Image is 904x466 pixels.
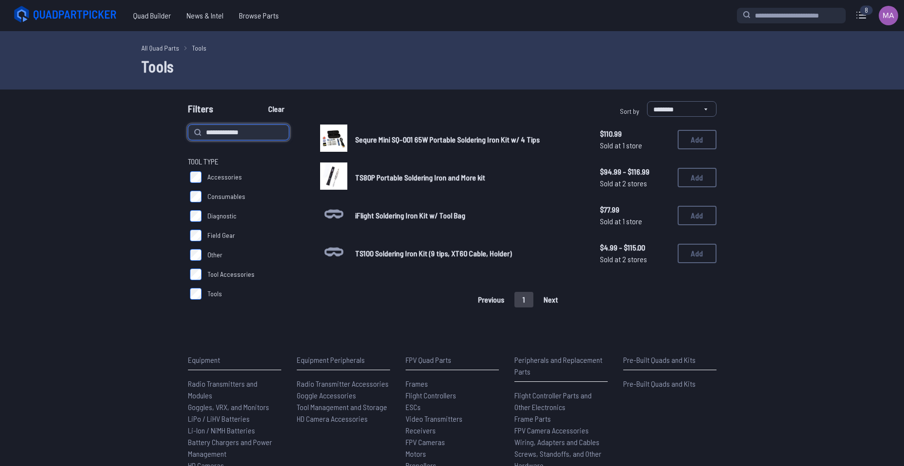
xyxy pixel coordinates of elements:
[190,171,202,183] input: Accessories
[207,192,245,201] span: Consumables
[188,156,219,167] span: Tool Type
[188,414,250,423] span: LiPo / LiHV Batteries
[620,107,639,115] span: Sort by
[297,413,390,425] a: HD Camera Accessories
[188,413,281,425] a: LiPo / LiHV Batteries
[514,292,533,307] button: 1
[188,426,255,435] span: Li-Ion / NiMH Batteries
[320,125,347,155] a: image
[190,249,202,261] input: Other
[260,101,292,117] button: Clear
[192,43,206,53] a: Tools
[406,449,426,458] span: Motors
[188,101,213,121] span: Filters
[355,172,584,183] a: TS80P Portable Soldering Iron and More kit
[406,425,499,436] a: Receivers
[179,6,231,25] a: News & Intel
[406,436,499,448] a: FPV Cameras
[406,413,499,425] a: Video Transmitters
[188,437,272,458] span: Battery Chargers and Power Management
[297,414,368,423] span: HD Camera Accessories
[514,426,589,435] span: FPV Camera Accessories
[406,402,421,412] span: ESCs
[406,426,436,435] span: Receivers
[600,140,670,151] span: Sold at 1 store
[406,391,456,400] span: Flight Controllers
[188,402,269,412] span: Goggles, VRX, and Monitors
[207,172,242,182] span: Accessories
[125,6,179,25] a: Quad Builder
[678,206,716,225] button: Add
[207,250,222,260] span: Other
[879,6,898,25] img: User
[320,125,347,152] img: image
[600,253,670,265] span: Sold at 2 stores
[297,402,387,412] span: Tool Management and Storage
[514,436,608,448] a: Wiring, Adapters and Cables
[207,231,235,240] span: Field Gear
[190,288,202,300] input: Tools
[514,414,551,423] span: Frame Parts
[231,6,287,25] a: Browse Parts
[320,162,347,190] img: image
[406,379,428,388] span: Frames
[514,391,592,412] span: Flight Controller Parts and Other Electronics
[600,215,670,227] span: Sold at 1 store
[514,437,599,447] span: Wiring, Adapters and Cables
[355,173,485,182] span: TS80P Portable Soldering Iron and More kit
[514,354,608,377] p: Peripherals and Replacement Parts
[406,378,499,390] a: Frames
[623,354,716,366] p: Pre-Built Quads and Kits
[190,210,202,222] input: Diagnostic
[190,191,202,202] input: Consumables
[188,354,281,366] p: Equipment
[355,210,584,221] a: iFlight Soldering Iron Kit w/ Tool Bag
[406,401,499,413] a: ESCs
[188,436,281,460] a: Battery Chargers and Power Management
[860,5,873,15] div: 8
[678,244,716,263] button: Add
[514,390,608,413] a: Flight Controller Parts and Other Electronics
[207,211,237,221] span: Diagnostic
[297,354,390,366] p: Equipment Peripherals
[207,269,255,279] span: Tool Accessories
[600,166,670,178] span: $94.99 - $116.99
[355,211,465,220] span: iFlight Soldering Iron Kit w/ Tool Bag
[406,390,499,401] a: Flight Controllers
[355,134,584,145] a: Sequre Mini SQ-001 65W Portable Soldering Iron Kit w/ 4 Tips
[188,378,281,401] a: Radio Transmitters and Modules
[297,390,390,401] a: Goggle Accessories
[320,162,347,193] a: image
[623,379,696,388] span: Pre-Built Quads and Kits
[600,242,670,253] span: $4.99 - $115.00
[406,448,499,460] a: Motors
[190,269,202,280] input: Tool Accessories
[297,378,390,390] a: Radio Transmitter Accessories
[514,413,608,425] a: Frame Parts
[647,101,716,117] select: Sort by
[600,204,670,215] span: $77.99
[600,178,670,189] span: Sold at 2 stores
[297,391,356,400] span: Goggle Accessories
[188,379,257,400] span: Radio Transmitters and Modules
[406,414,462,423] span: Video Transmitters
[355,249,512,258] span: TS100 Soldering Iron Kit (9 tips, XT60 Cable, Holder)
[406,437,445,447] span: FPV Cameras
[406,354,499,366] p: FPV Quad Parts
[678,130,716,149] button: Add
[514,425,608,436] a: FPV Camera Accessories
[678,168,716,187] button: Add
[141,54,763,78] h1: Tools
[188,425,281,436] a: Li-Ion / NiMH Batteries
[355,248,584,259] a: TS100 Soldering Iron Kit (9 tips, XT60 Cable, Holder)
[623,378,716,390] a: Pre-Built Quads and Kits
[207,289,222,299] span: Tools
[297,401,390,413] a: Tool Management and Storage
[190,230,202,241] input: Field Gear
[188,401,281,413] a: Goggles, VRX, and Monitors
[141,43,179,53] a: All Quad Parts
[297,379,389,388] span: Radio Transmitter Accessories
